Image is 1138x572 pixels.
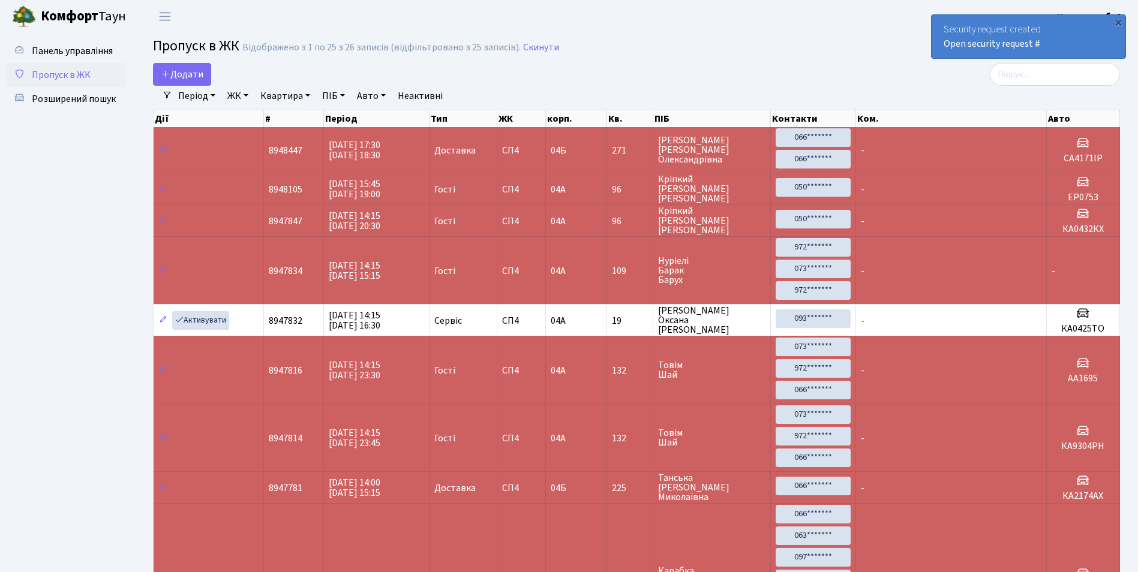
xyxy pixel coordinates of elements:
b: Консьєрж б. 4. [1057,10,1124,23]
a: Панель управління [6,39,126,63]
span: - [861,215,864,228]
span: 04А [551,215,566,228]
button: Переключити навігацію [150,7,180,26]
span: 04А [551,314,566,327]
th: Дії [154,110,264,127]
span: 8947781 [269,481,302,495]
span: Додати [161,68,203,81]
a: Консьєрж б. 4. [1057,10,1124,24]
h5: КА0432КХ [1052,224,1115,235]
b: Комфорт [41,7,98,26]
h5: КА9304РН [1052,441,1115,452]
span: 04Б [551,144,566,157]
a: ЖК [223,86,253,106]
a: Пропуск в ЖК [6,63,126,87]
span: 04Б [551,481,566,495]
span: 96 [612,216,648,226]
a: Активувати [172,311,229,330]
span: Пропуск в ЖК [32,68,91,82]
span: [DATE] 17:30 [DATE] 18:30 [329,139,380,162]
span: Панель управління [32,44,113,58]
span: Кріпкий [PERSON_NAME] [PERSON_NAME] [658,174,765,203]
span: [DATE] 14:15 [DATE] 23:45 [329,426,380,450]
span: [PERSON_NAME] [PERSON_NAME] Олександрівна [658,136,765,164]
span: [DATE] 15:45 [DATE] 19:00 [329,177,380,201]
span: [DATE] 14:15 [DATE] 16:30 [329,309,380,332]
span: СП4 [502,266,541,276]
span: Доставка [434,146,476,155]
span: 8947814 [269,432,302,445]
th: ЖК [497,110,547,127]
span: [DATE] 14:15 [DATE] 23:30 [329,359,380,382]
th: Тип [430,110,497,127]
span: Гості [434,433,455,443]
span: - [861,264,864,278]
span: 04А [551,364,566,377]
span: [DATE] 14:15 [DATE] 15:15 [329,259,380,282]
span: 8947816 [269,364,302,377]
a: Скинути [523,42,559,53]
span: [PERSON_NAME] Оксана [PERSON_NAME] [658,306,765,335]
span: Розширений пошук [32,92,116,106]
a: ПІБ [317,86,350,106]
span: 271 [612,146,648,155]
span: [DATE] 14:00 [DATE] 15:15 [329,476,380,499]
th: # [264,110,324,127]
img: logo.png [12,5,36,29]
th: Кв. [607,110,653,127]
span: 8947847 [269,215,302,228]
span: 8948105 [269,183,302,196]
h5: КА2174АХ [1052,490,1115,502]
span: 04А [551,183,566,196]
a: Додати [153,63,211,86]
span: СП4 [502,433,541,443]
span: [DATE] 14:15 [DATE] 20:30 [329,209,380,233]
h5: ЕР0753 [1052,192,1115,203]
span: - [1052,264,1055,278]
span: Доставка [434,483,476,493]
span: 8947832 [269,314,302,327]
span: Нуріелі Барак Барух [658,256,765,285]
span: 8948447 [269,144,302,157]
h5: СА4171ІР [1052,153,1115,164]
span: - [861,314,864,327]
span: 19 [612,316,648,326]
span: Таун [41,7,126,27]
a: Розширений пошук [6,87,126,111]
span: - [861,432,864,445]
a: Open security request # [944,37,1040,50]
span: - [861,481,864,495]
a: Період [173,86,220,106]
span: Товім Шай [658,428,765,447]
h5: АА1695 [1052,373,1115,384]
span: Танська [PERSON_NAME] Миколаївна [658,473,765,502]
th: Контакти [771,110,855,127]
div: Відображено з 1 по 25 з 26 записів (відфільтровано з 25 записів). [242,42,521,53]
span: 109 [612,266,648,276]
span: - [861,183,864,196]
span: 225 [612,483,648,493]
a: Авто [352,86,391,106]
span: СП4 [502,483,541,493]
span: СП4 [502,216,541,226]
span: 04А [551,432,566,445]
span: СП4 [502,366,541,375]
div: × [1112,16,1124,28]
span: СП4 [502,146,541,155]
th: Ком. [856,110,1047,127]
span: СП4 [502,185,541,194]
div: Security request created [932,15,1125,58]
span: Кріпкий [PERSON_NAME] [PERSON_NAME] [658,206,765,235]
span: Товім Шай [658,360,765,380]
span: Сервіс [434,316,462,326]
span: Гості [434,266,455,276]
span: Гості [434,366,455,375]
span: Пропуск в ЖК [153,35,239,56]
th: Період [324,110,430,127]
a: Неактивні [393,86,448,106]
span: СП4 [502,316,541,326]
span: - [861,144,864,157]
th: Авто [1047,110,1120,127]
span: 96 [612,185,648,194]
th: ПІБ [653,110,771,127]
